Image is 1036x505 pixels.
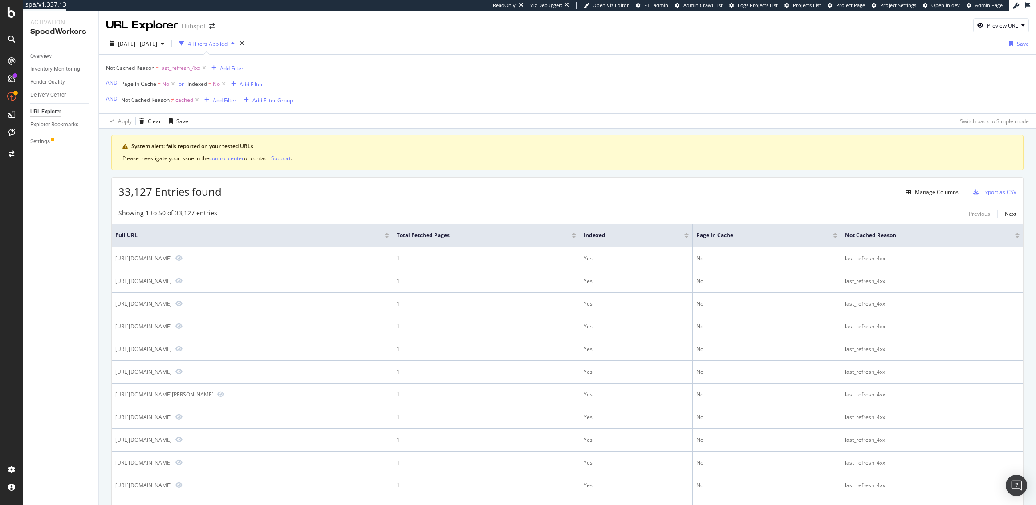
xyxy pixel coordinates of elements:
[584,391,689,399] div: Yes
[158,80,161,88] span: =
[30,120,92,129] a: Explorer Bookmarks
[1005,209,1016,219] button: Next
[209,154,244,162] div: control center
[30,90,66,100] div: Delivery Center
[187,80,207,88] span: Indexed
[982,188,1016,196] div: Export as CSV
[845,345,1020,353] div: last_refresh_4xx
[115,323,172,330] div: [URL][DOMAIN_NAME]
[1006,475,1027,496] div: Open Intercom Messenger
[171,96,174,104] span: ≠
[696,277,837,285] div: No
[696,391,837,399] div: No
[696,300,837,308] div: No
[845,300,1020,308] div: last_refresh_4xx
[176,117,188,125] div: Save
[696,368,837,376] div: No
[217,391,224,397] a: Preview https://www.hubspot.com/9-interesting-ted-talks-on-breaking-bad-habits-forming-better-one...
[584,323,689,331] div: Yes
[845,368,1020,376] div: last_refresh_4xx
[115,300,172,307] div: [URL][DOMAIN_NAME]
[397,459,576,467] div: 1
[845,231,1002,239] span: Not Cached Reason
[162,78,169,90] span: No
[696,231,820,239] span: Page in Cache
[836,2,865,8] span: Project Page
[397,436,576,444] div: 1
[115,345,172,353] div: [URL][DOMAIN_NAME]
[845,436,1020,444] div: last_refresh_4xx
[252,97,293,104] div: Add Filter Group
[106,78,118,87] button: AND
[1017,40,1029,48] div: Save
[148,117,161,125] div: Clear
[584,413,689,421] div: Yes
[179,80,184,88] button: or
[397,481,576,489] div: 1
[397,277,576,285] div: 1
[228,79,263,89] button: Add Filter
[675,2,723,9] a: Admin Crawl List
[238,39,246,48] div: times
[106,36,168,51] button: [DATE] - [DATE]
[915,188,959,196] div: Manage Columns
[584,255,689,263] div: Yes
[115,231,371,239] span: Full URL
[165,114,188,128] button: Save
[1005,210,1016,218] div: Next
[30,65,92,74] a: Inventory Monitoring
[397,345,576,353] div: 1
[793,2,821,8] span: Projects List
[175,300,183,307] a: Preview https://www.hubspot.com/why-we-unsubscribed-250k-people-from-hubspots-marketing-blog-star...
[122,154,1012,162] div: Please investigate your issue in the or contact .
[960,117,1029,125] div: Switch back to Simple mode
[1006,36,1029,51] button: Save
[696,481,837,489] div: No
[584,345,689,353] div: Yes
[30,52,52,61] div: Overview
[397,231,558,239] span: Total Fetched Pages
[111,135,1024,170] div: warning banner
[593,2,629,8] span: Open Viz Editor
[213,78,220,90] span: No
[845,255,1020,263] div: last_refresh_4xx
[106,114,132,128] button: Apply
[175,346,183,352] a: Preview https://www.hubspot.com/long-live-britney-pepsi-10-of-the-most-memorable-celebrity-sponso...
[696,459,837,467] div: No
[872,2,916,9] a: Project Settings
[530,2,562,9] div: Viz Debugger:
[106,18,178,33] div: URL Explorer
[880,2,916,8] span: Project Settings
[30,77,92,87] a: Render Quality
[156,64,159,72] span: =
[845,277,1020,285] div: last_refresh_4xx
[118,209,217,219] div: Showing 1 to 50 of 33,127 entries
[115,255,172,262] div: [URL][DOMAIN_NAME]
[106,64,154,72] span: Not Cached Reason
[131,142,1012,150] div: System alert: fails reported on your tested URLs
[644,2,668,8] span: FTL admin
[160,62,200,74] span: last_refresh_4xx
[121,80,156,88] span: Page in Cache
[115,277,172,285] div: [URL][DOMAIN_NAME]
[208,63,244,73] button: Add Filter
[115,413,172,421] div: [URL][DOMAIN_NAME]
[845,323,1020,331] div: last_refresh_4xx
[115,368,172,376] div: [URL][DOMAIN_NAME]
[106,95,118,102] div: AND
[175,482,183,488] a: Preview https://www.hubspot.com/long-live-britney-pepsi-10-of-the-most-memorable-celebrity-sponso...
[30,107,61,117] div: URL Explorer
[845,481,1020,489] div: last_refresh_4xx
[30,18,91,27] div: Activation
[975,2,1003,8] span: Admin Page
[696,436,837,444] div: No
[115,481,172,489] div: [URL][DOMAIN_NAME]
[175,414,183,420] a: Preview https://www.hubspot.com/long-live-britney-pepsi-10-of-the-most-memorable-celebrity-sponso...
[845,413,1020,421] div: last_refresh_4xx
[182,22,206,31] div: Hubspot
[696,255,837,263] div: No
[683,2,723,8] span: Admin Crawl List
[696,345,837,353] div: No
[220,65,244,72] div: Add Filter
[175,436,183,443] a: Preview https://www.hubspot.com/long-live-britney-pepsi-10-of-the-most-memorable-celebrity-sponso...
